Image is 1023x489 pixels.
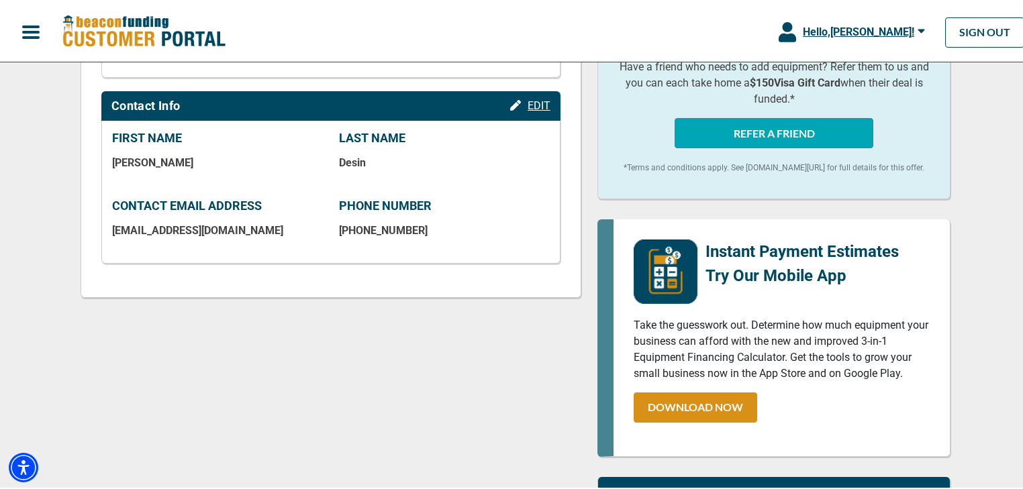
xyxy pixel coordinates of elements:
[803,23,914,36] span: Hello, [PERSON_NAME] !
[112,129,323,144] p: FIRST NAME
[634,237,697,302] img: mobile-app-logo.png
[339,197,550,211] p: PHONE NUMBER
[618,57,930,105] p: Have a friend who needs to add equipment? Refer them to us and you can each take home a when thei...
[112,154,323,167] p: [PERSON_NAME]
[112,222,323,235] p: [EMAIL_ADDRESS][DOMAIN_NAME]
[62,13,226,47] img: Beacon Funding Customer Portal Logo
[750,74,840,87] b: $150 Visa Gift Card
[112,197,323,211] p: CONTACT EMAIL ADDRESS
[705,262,899,286] p: Try Our Mobile App
[705,237,899,262] p: Instant Payment Estimates
[528,97,550,110] span: EDIT
[111,97,180,111] h2: Contact Info
[339,129,550,144] p: LAST NAME
[634,390,757,421] a: DOWNLOAD NOW
[339,154,550,167] p: Desin
[618,160,930,172] p: *Terms and conditions apply. See [DOMAIN_NAME][URL] for full details for this offer.
[9,451,38,480] div: Accessibility Menu
[634,315,930,380] p: Take the guesswork out. Determine how much equipment your business can afford with the new and im...
[339,222,550,235] p: [PHONE_NUMBER]
[675,116,873,146] button: REFER A FRIEND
